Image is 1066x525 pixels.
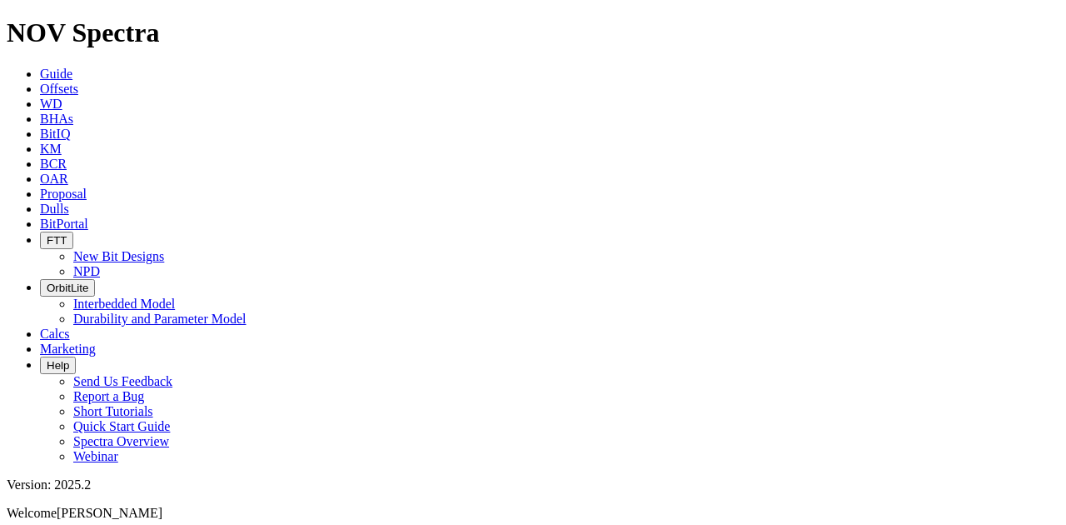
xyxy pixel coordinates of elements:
[7,17,1059,48] h1: NOV Spectra
[40,357,76,374] button: Help
[73,264,100,278] a: NPD
[73,374,172,388] a: Send Us Feedback
[73,419,170,433] a: Quick Start Guide
[73,297,175,311] a: Interbedded Model
[40,157,67,171] a: BCR
[40,82,78,96] a: Offsets
[7,506,1059,521] p: Welcome
[40,232,73,249] button: FTT
[40,202,69,216] a: Dulls
[73,434,169,448] a: Spectra Overview
[40,342,96,356] a: Marketing
[73,389,144,403] a: Report a Bug
[40,327,70,341] a: Calcs
[73,249,164,263] a: New Bit Designs
[40,187,87,201] a: Proposal
[40,172,68,186] a: OAR
[47,234,67,247] span: FTT
[47,359,69,372] span: Help
[57,506,162,520] span: [PERSON_NAME]
[73,312,247,326] a: Durability and Parameter Model
[40,112,73,126] a: BHAs
[40,217,88,231] a: BitPortal
[40,127,70,141] a: BitIQ
[40,97,62,111] a: WD
[7,477,1059,492] div: Version: 2025.2
[40,67,72,81] a: Guide
[40,142,62,156] a: KM
[40,279,95,297] button: OrbitLite
[73,404,153,418] a: Short Tutorials
[47,282,88,294] span: OrbitLite
[73,449,118,463] a: Webinar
